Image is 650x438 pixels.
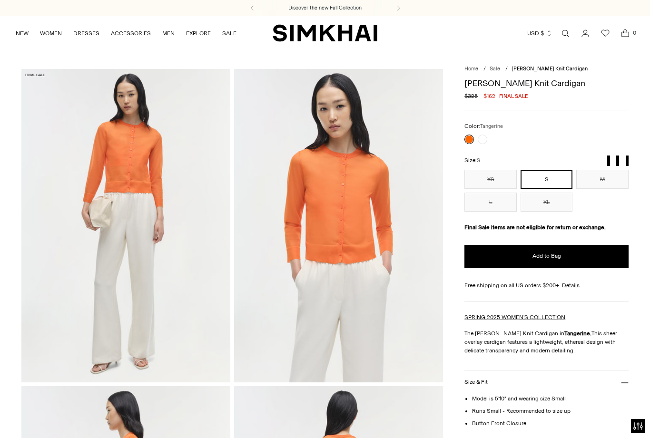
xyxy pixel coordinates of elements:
[616,24,635,43] a: Open cart modal
[73,23,99,44] a: DRESSES
[564,330,591,337] strong: Tangerine.
[464,66,478,72] a: Home
[532,252,561,260] span: Add to Bag
[521,193,573,212] button: XL
[186,23,211,44] a: EXPLORE
[21,69,230,382] img: Rachel Sheer Knit Cardigan
[562,281,580,290] a: Details
[464,156,480,165] label: Size:
[288,4,362,12] a: Discover the new Fall Collection
[464,281,629,290] div: Free shipping on all US orders $200+
[483,65,486,73] div: /
[40,23,62,44] a: WOMEN
[512,66,588,72] span: [PERSON_NAME] Knit Cardigan
[527,23,552,44] button: USD $
[234,69,443,382] img: Rachel Sheer Knit Cardigan
[464,65,629,73] nav: breadcrumbs
[472,407,629,415] li: Runs Small - Recommended to size up
[630,29,639,37] span: 0
[472,394,629,403] li: Model is 5'10" and wearing size Small
[477,157,480,164] span: S
[273,24,377,42] a: SIMKHAI
[464,122,503,131] label: Color:
[464,224,606,231] strong: Final Sale items are not eligible for return or exchange.
[490,66,500,72] a: Sale
[483,92,495,100] span: $162
[464,370,629,395] button: Size & Fit
[464,329,629,355] p: The [PERSON_NAME] Knit Cardigan in This sheer overlay cardigan features a lightweight, ethereal d...
[464,379,487,385] h3: Size & Fit
[556,24,575,43] a: Open search modal
[472,419,629,428] li: Button Front Closure
[576,24,595,43] a: Go to the account page
[576,170,629,189] button: M
[505,65,508,73] div: /
[464,92,478,100] s: $325
[16,23,29,44] a: NEW
[464,193,517,212] button: L
[464,314,565,321] a: SPRING 2025 WOMEN'S COLLECTION
[521,170,573,189] button: S
[111,23,151,44] a: ACCESSORIES
[222,23,236,44] a: SALE
[464,170,517,189] button: XS
[464,245,629,268] button: Add to Bag
[464,79,629,88] h1: [PERSON_NAME] Knit Cardigan
[162,23,175,44] a: MEN
[596,24,615,43] a: Wishlist
[480,123,503,129] span: Tangerine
